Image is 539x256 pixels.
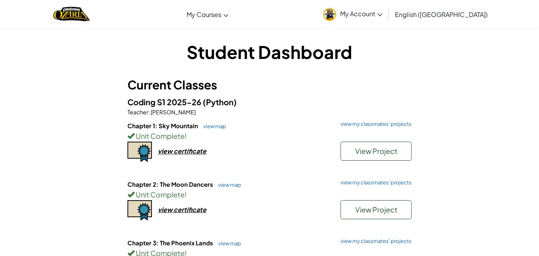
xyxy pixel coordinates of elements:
a: view map [214,240,241,247]
div: view certificate [158,205,206,214]
span: My Account [340,9,382,18]
span: Chapter 2: The Moon Dancers [127,180,214,188]
img: Home [53,6,90,22]
button: View Project [341,142,412,161]
a: English ([GEOGRAPHIC_DATA]) [391,4,492,25]
a: view map [214,182,241,188]
h3: Current Classes [127,76,412,94]
a: view my classmates' projects [337,180,412,185]
img: certificate-icon.png [127,200,152,221]
span: Unit Complete [135,190,185,199]
button: View Project [341,200,412,219]
span: Chapter 3: The Phoenix Lands [127,239,214,247]
span: ! [185,131,187,140]
a: Ozaria by CodeCombat logo [53,6,90,22]
img: avatar [323,8,336,21]
a: view certificate [127,147,206,155]
img: certificate-icon.png [127,142,152,162]
a: view map [199,123,226,129]
span: [PERSON_NAME] [150,108,196,116]
a: My Account [319,2,386,27]
span: Coding S1 2025-26 [127,97,203,107]
span: Chapter 1: Sky Mountain [127,122,199,129]
span: View Project [355,205,397,214]
span: : [148,108,150,116]
a: view my classmates' projects [337,239,412,244]
span: English ([GEOGRAPHIC_DATA]) [395,10,488,19]
span: ! [185,190,187,199]
a: view certificate [127,205,206,214]
span: Unit Complete [135,131,185,140]
a: view my classmates' projects [337,121,412,127]
span: My Courses [187,10,221,19]
span: Teacher [127,108,148,116]
h1: Student Dashboard [127,40,412,64]
div: view certificate [158,147,206,155]
span: View Project [355,146,397,155]
a: My Courses [183,4,232,25]
span: (Python) [203,97,237,107]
